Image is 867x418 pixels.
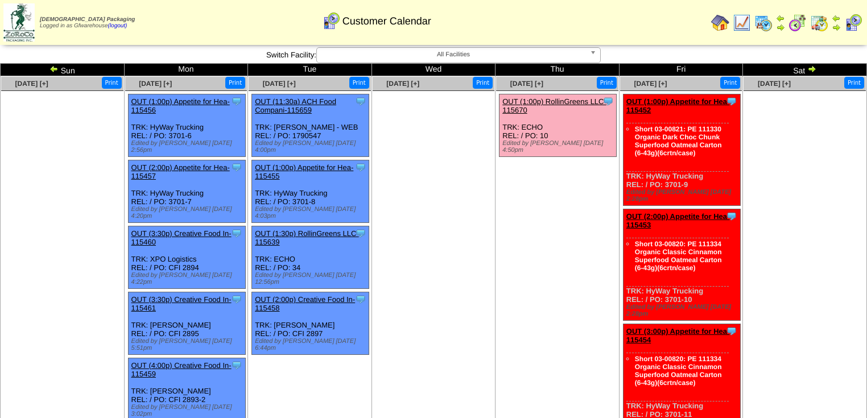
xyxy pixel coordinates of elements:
[355,227,366,239] img: Tooltip
[225,77,245,89] button: Print
[124,64,248,76] td: Mon
[623,209,740,321] div: TRK: HyWay Trucking REL: / PO: 3701-10
[128,160,245,223] div: TRK: HyWay Trucking REL: / PO: 3701-7
[844,77,864,89] button: Print
[255,97,336,114] a: OUT (11:30a) ACH Food Compani-115659
[255,206,369,220] div: Edited by [PERSON_NAME] [DATE] 4:03pm
[263,80,296,88] a: [DATE] [+]
[131,206,245,220] div: Edited by [PERSON_NAME] [DATE] 4:20pm
[322,12,340,30] img: calendarcustomer.gif
[349,77,369,89] button: Print
[602,96,614,107] img: Tooltip
[810,14,828,32] img: calendarinout.gif
[832,14,841,23] img: arrowleft.gif
[255,272,369,285] div: Edited by [PERSON_NAME] [DATE] 12:56pm
[252,226,369,289] div: TRK: ECHO REL: / PO: 34
[776,14,785,23] img: arrowleft.gif
[131,404,245,417] div: Edited by [PERSON_NAME] [DATE] 3:02pm
[128,94,245,157] div: TRK: HyWay Trucking REL: / PO: 3701-6
[321,48,585,61] span: All Facilities
[623,94,740,206] div: TRK: HyWay Trucking REL: / PO: 3701-9
[131,338,245,351] div: Edited by [PERSON_NAME] [DATE] 5:51pm
[255,229,359,246] a: OUT (1:30p) RollinGreens LLC-115639
[726,210,737,222] img: Tooltip
[597,77,617,89] button: Print
[635,355,722,387] a: Short 03-00820: PE 111334 Organic Classic Cinnamon Superfood Oatmeal Carton (6-43g)(6crtn/case)
[131,97,230,114] a: OUT (1:00p) Appetite for Hea-115456
[49,64,59,73] img: arrowleft.gif
[102,77,122,89] button: Print
[733,14,751,32] img: line_graph.gif
[473,77,493,89] button: Print
[252,160,369,223] div: TRK: HyWay Trucking REL: / PO: 3701-8
[619,64,743,76] td: Fri
[128,292,245,355] div: TRK: [PERSON_NAME] REL: / PO: CFI 2895
[726,96,737,107] img: Tooltip
[720,77,740,89] button: Print
[131,140,245,154] div: Edited by [PERSON_NAME] [DATE] 2:56pm
[371,64,496,76] td: Wed
[3,3,35,42] img: zoroco-logo-small.webp
[231,96,242,107] img: Tooltip
[255,295,355,312] a: OUT (2:00p) Creative Food In-115458
[231,227,242,239] img: Tooltip
[255,338,369,351] div: Edited by [PERSON_NAME] [DATE] 6:44pm
[626,212,730,229] a: OUT (2:00p) Appetite for Hea-115453
[788,14,807,32] img: calendarblend.gif
[743,64,867,76] td: Sat
[128,226,245,289] div: TRK: XPO Logistics REL: / PO: CFI 2894
[131,163,230,180] a: OUT (2:00p) Appetite for Hea-115457
[499,94,617,157] div: TRK: ECHO REL: / PO: 10
[231,359,242,371] img: Tooltip
[502,97,606,114] a: OUT (1:00p) RollinGreens LLC-115670
[502,140,616,154] div: Edited by [PERSON_NAME] [DATE] 4:50pm
[231,293,242,305] img: Tooltip
[626,304,740,317] div: Edited by [PERSON_NAME] [DATE] 2:28pm
[754,14,773,32] img: calendarprod.gif
[758,80,791,88] a: [DATE] [+]
[634,80,667,88] a: [DATE] [+]
[626,327,730,344] a: OUT (3:00p) Appetite for Hea-115454
[131,272,245,285] div: Edited by [PERSON_NAME] [DATE] 4:22pm
[626,97,730,114] a: OUT (1:00p) Appetite for Hea-115452
[108,23,127,29] a: (logout)
[386,80,419,88] a: [DATE] [+]
[635,240,722,272] a: Short 03-00820: PE 111334 Organic Classic Cinnamon Superfood Oatmeal Carton (6-43g)(6crtn/case)
[726,325,737,337] img: Tooltip
[248,64,372,76] td: Tue
[131,361,232,378] a: OUT (4:00p) Creative Food In-115459
[15,80,48,88] a: [DATE] [+]
[355,96,366,107] img: Tooltip
[231,162,242,173] img: Tooltip
[355,162,366,173] img: Tooltip
[252,94,369,157] div: TRK: [PERSON_NAME] - WEB REL: / PO: 1790547
[711,14,729,32] img: home.gif
[807,64,816,73] img: arrowright.gif
[635,125,722,157] a: Short 03-00821: PE 111330 Organic Dark Choc Chunk Superfood Oatmeal Carton (6-43g)(6crtn/case)
[40,16,135,23] span: [DEMOGRAPHIC_DATA] Packaging
[40,16,135,29] span: Logged in as Gfwarehouse
[139,80,172,88] a: [DATE] [+]
[626,189,740,202] div: Edited by [PERSON_NAME] [DATE] 2:28pm
[355,293,366,305] img: Tooltip
[131,229,232,246] a: OUT (3:30p) Creative Food In-115460
[496,64,620,76] td: Thu
[776,23,785,32] img: arrowright.gif
[252,292,369,355] div: TRK: [PERSON_NAME] REL: / PO: CFI 2897
[342,15,431,27] span: Customer Calendar
[1,64,125,76] td: Sun
[832,23,841,32] img: arrowright.gif
[131,295,232,312] a: OUT (3:30p) Creative Food In-115461
[255,140,369,154] div: Edited by [PERSON_NAME] [DATE] 4:00pm
[510,80,543,88] a: [DATE] [+]
[844,14,862,32] img: calendarcustomer.gif
[255,163,353,180] a: OUT (1:00p) Appetite for Hea-115455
